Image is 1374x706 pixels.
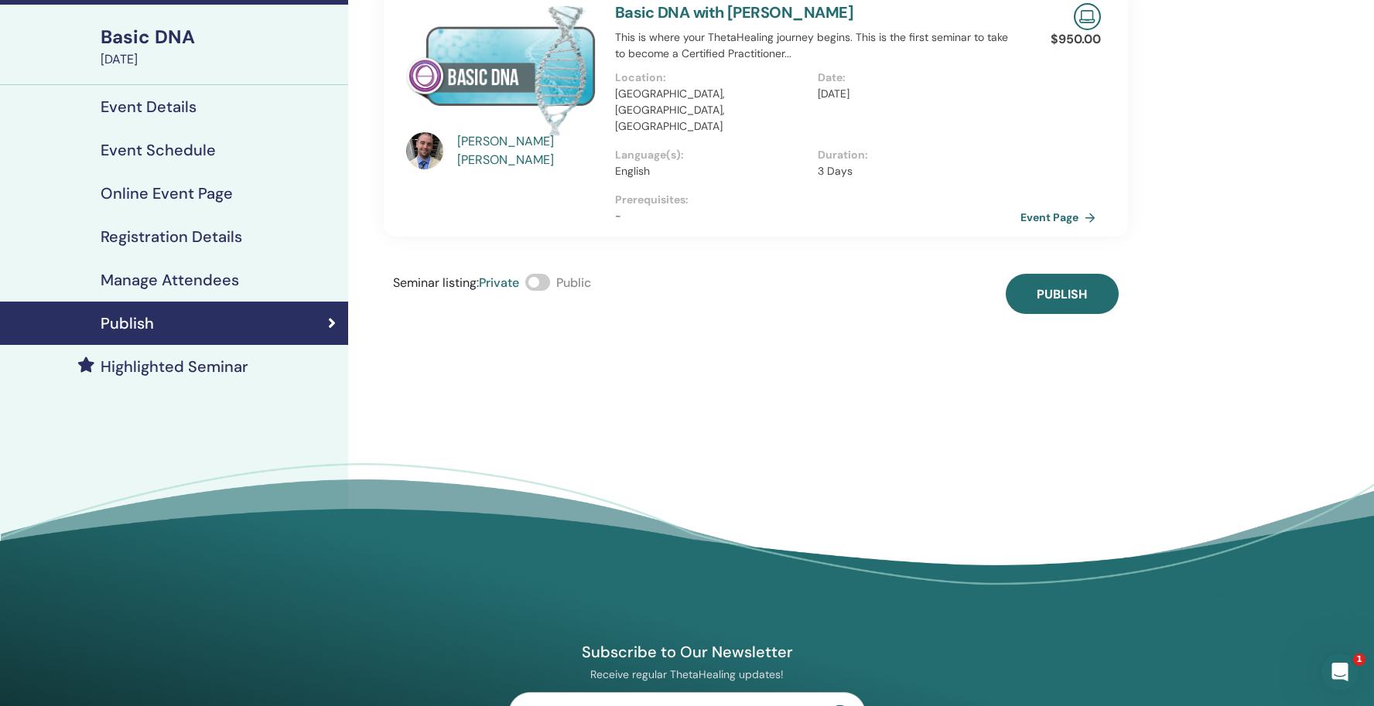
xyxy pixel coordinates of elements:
[818,86,1011,102] p: [DATE]
[615,29,1020,62] p: This is where your ThetaHealing journey begins. This is the first seminar to take to become a Cer...
[1353,653,1365,666] span: 1
[1051,30,1101,49] p: $ 950.00
[101,97,197,116] h4: Event Details
[101,141,216,159] h4: Event Schedule
[479,275,519,291] span: Private
[615,192,1020,208] p: Prerequisites :
[818,70,1011,86] p: Date :
[1321,653,1359,691] iframe: Intercom live chat
[406,3,596,137] img: Basic DNA
[1074,3,1101,30] img: Live Online Seminar
[615,147,808,163] p: Language(s) :
[101,314,154,333] h4: Publish
[457,132,600,169] a: [PERSON_NAME] [PERSON_NAME]
[508,667,866,681] p: Receive regular ThetaHealing updates!
[101,357,248,376] h4: Highlighted Seminar
[615,86,808,135] p: [GEOGRAPHIC_DATA], [GEOGRAPHIC_DATA], [GEOGRAPHIC_DATA]
[615,163,808,179] p: English
[101,227,242,246] h4: Registration Details
[406,132,443,169] img: default.jpg
[91,24,348,69] a: Basic DNA[DATE]
[615,2,853,22] a: Basic DNA with [PERSON_NAME]
[393,275,479,291] span: Seminar listing :
[101,24,339,50] div: Basic DNA
[101,271,239,289] h4: Manage Attendees
[556,275,591,291] span: Public
[615,70,808,86] p: Location :
[101,50,339,69] div: [DATE]
[508,642,866,662] h4: Subscribe to Our Newsletter
[1037,286,1087,302] span: Publish
[818,163,1011,179] p: 3 Days
[818,147,1011,163] p: Duration :
[1006,274,1119,314] button: Publish
[615,208,1020,224] p: -
[101,184,233,203] h4: Online Event Page
[1020,206,1102,229] a: Event Page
